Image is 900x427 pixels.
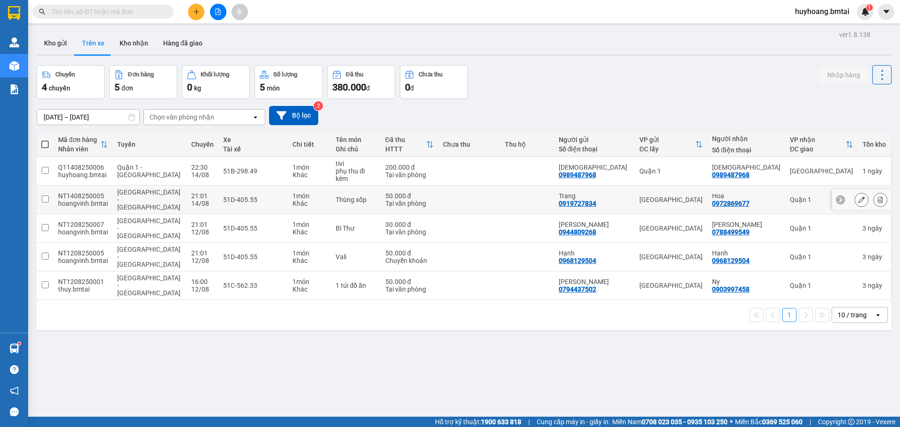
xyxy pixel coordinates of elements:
div: Đã thu [385,136,426,143]
div: Khác [292,171,326,179]
span: đơn [121,84,133,92]
div: 0989487968 [712,171,750,179]
div: Minh Hiền [712,164,780,171]
button: Chuyến4chuyến [37,65,105,99]
div: 1 món [292,164,326,171]
div: 1 món [292,278,326,285]
span: 5 [260,82,265,93]
div: Bì Thư [336,225,376,232]
div: Tuyến [117,141,182,148]
div: [GEOGRAPHIC_DATA] [790,167,853,175]
div: Số điện thoại [712,146,780,154]
div: Ghi chú [336,145,376,153]
span: 0 [405,82,410,93]
strong: 1900 633 818 [481,418,521,426]
span: 1 [868,4,871,11]
div: 50.000 đ [385,249,434,257]
button: Bộ lọc [269,106,318,125]
div: Khác [292,228,326,236]
div: 0989487968 [559,171,596,179]
div: Người nhận [712,135,780,142]
div: 1 [862,167,886,175]
button: file-add [210,4,226,20]
img: warehouse-icon [9,37,19,47]
div: 10 / trang [838,310,867,320]
div: thuy.bmtai [58,285,108,293]
span: [GEOGRAPHIC_DATA] - [GEOGRAPHIC_DATA] [117,274,180,297]
div: Chưa thu [443,141,495,148]
div: 1 món [292,249,326,257]
span: đ [366,84,370,92]
div: [GEOGRAPHIC_DATA] [639,196,703,203]
img: logo-vxr [8,6,20,20]
span: Miền Bắc [735,417,802,427]
div: Q11408250006 [58,164,108,171]
div: NT1208250007 [58,221,108,228]
div: Ny [712,278,780,285]
div: 3 [862,225,886,232]
span: caret-down [882,7,891,16]
strong: 0708 023 035 - 0935 103 250 [642,418,727,426]
div: Khác [292,200,326,207]
div: Chưa thu [419,71,442,78]
span: đ [410,84,414,92]
span: ngày [868,225,882,232]
span: ngày [868,253,882,261]
div: 1 túi đồ ăn [336,282,376,289]
button: Kho gửi [37,32,75,54]
div: Khác [292,257,326,264]
button: plus [188,4,204,20]
div: 51D-405.55 [223,196,283,203]
div: Tại văn phòng [385,228,434,236]
div: Cô Vân [559,221,630,228]
button: Đã thu380.000đ [327,65,395,99]
div: HTTT [385,145,426,153]
div: [GEOGRAPHIC_DATA] [639,282,703,289]
button: Khối lượng0kg [182,65,250,99]
span: ⚪️ [730,420,733,424]
span: chuyến [49,84,70,92]
button: Nhập hàng [820,67,868,83]
div: 21:01 [191,221,214,228]
div: hoangvinh.bmtai [58,200,108,207]
div: Chuyến [55,71,75,78]
div: 0944809268 [559,228,596,236]
div: Chọn văn phòng nhận [150,112,214,122]
span: | [528,417,530,427]
span: 4 [42,82,47,93]
button: 1 [782,308,796,322]
div: Quận 1 [790,282,853,289]
th: Toggle SortBy [785,132,858,157]
div: NT1408250005 [58,192,108,200]
span: Cung cấp máy in - giấy in: [537,417,610,427]
button: Kho nhận [112,32,156,54]
div: Thùng xốp [336,196,376,203]
button: Chưa thu0đ [400,65,468,99]
div: tivi [336,160,376,167]
div: Nguyên Khôi [712,221,780,228]
img: solution-icon [9,84,19,94]
span: notification [10,386,19,395]
div: 51B-298.49 [223,167,283,175]
div: Số lượng [273,71,297,78]
div: 0788499549 [712,228,750,236]
div: Hoa [712,192,780,200]
div: ver 1.8.138 [839,30,870,40]
div: Chi tiết [292,141,326,148]
div: 0919727834 [559,200,596,207]
div: Mã đơn hàng [58,136,100,143]
span: question-circle [10,365,19,374]
div: 1 món [292,192,326,200]
div: Người gửi [559,136,630,143]
div: Quận 1 [790,225,853,232]
div: Đã thu [346,71,363,78]
div: 12/08 [191,285,214,293]
div: Nhân viên [58,145,100,153]
sup: 1 [18,342,21,345]
div: 21:01 [191,249,214,257]
div: 16:00 [191,278,214,285]
span: 0 [187,82,192,93]
span: 380.000 [332,82,366,93]
div: Số điện thoại [559,145,630,153]
div: Xe [223,136,283,143]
